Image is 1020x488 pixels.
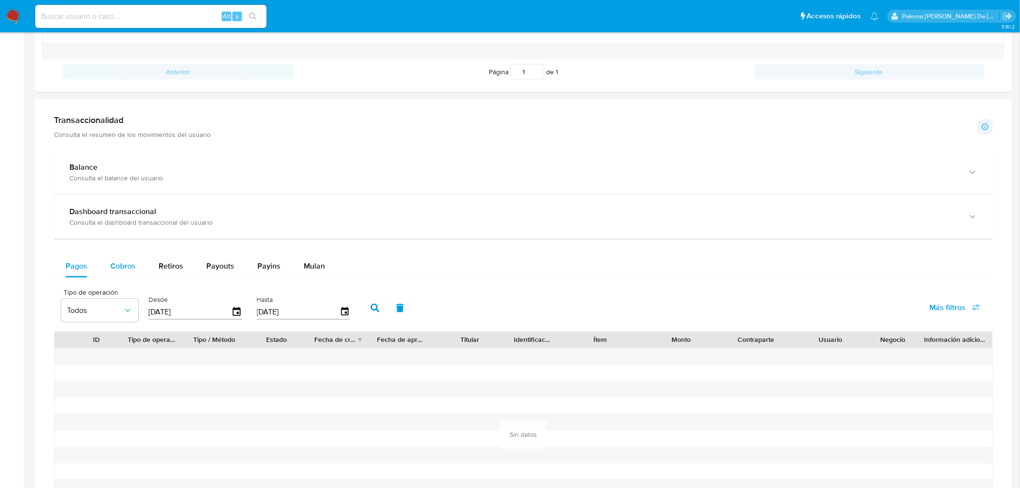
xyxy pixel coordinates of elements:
[1003,11,1013,21] a: Salir
[63,64,293,80] button: Anterior
[902,12,1000,21] p: paloma.falcondesoto@mercadolibre.cl
[1001,23,1015,30] span: 3.161.2
[807,11,861,21] span: Accesos rápidos
[556,67,558,77] span: 1
[35,10,267,23] input: Buscar usuario o caso...
[871,12,879,20] a: Notificaciones
[223,12,230,21] span: Alt
[754,64,984,80] button: Siguiente
[243,10,263,23] button: search-icon
[236,12,239,21] span: s
[489,64,558,80] span: Página de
